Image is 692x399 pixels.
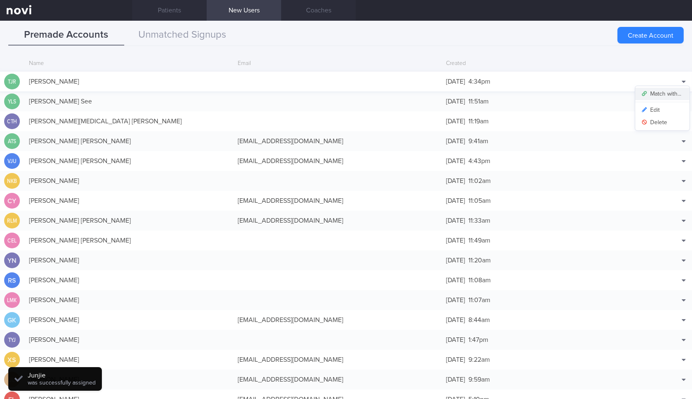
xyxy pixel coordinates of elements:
[5,233,19,249] div: CEL
[446,337,465,343] span: [DATE]
[234,56,442,72] div: Email
[25,113,234,130] div: [PERSON_NAME][MEDICAL_DATA] [PERSON_NAME]
[468,337,488,343] span: 1:47pm
[468,98,489,105] span: 11:51am
[234,371,442,388] div: [EMAIL_ADDRESS][DOMAIN_NAME]
[25,332,234,348] div: [PERSON_NAME]
[25,252,234,269] div: [PERSON_NAME]
[468,178,491,184] span: 11:02am
[5,213,19,229] div: RLM
[468,257,491,264] span: 11:20am
[4,372,20,388] div: JL
[635,88,690,100] button: Match with...
[4,272,20,288] div: RS
[4,252,20,269] div: YN
[5,332,19,348] div: TYJ
[617,27,684,43] button: Create Account
[25,312,234,328] div: [PERSON_NAME]
[234,351,442,368] div: [EMAIL_ADDRESS][DOMAIN_NAME]
[234,133,442,149] div: [EMAIL_ADDRESS][DOMAIN_NAME]
[468,297,490,303] span: 11:07am
[446,98,465,105] span: [DATE]
[468,376,490,383] span: 9:59am
[25,292,234,308] div: [PERSON_NAME]
[468,197,491,204] span: 11:05am
[446,356,465,363] span: [DATE]
[25,232,234,249] div: [PERSON_NAME] [PERSON_NAME]
[468,78,490,85] span: 4:34pm
[25,272,234,288] div: [PERSON_NAME]
[4,352,20,368] div: XS
[446,138,465,144] span: [DATE]
[446,277,465,284] span: [DATE]
[468,356,490,363] span: 9:22am
[5,153,19,169] div: VJU
[446,376,465,383] span: [DATE]
[468,138,488,144] span: 9:41am
[25,212,234,229] div: [PERSON_NAME] [PERSON_NAME]
[124,25,240,46] button: Unmatched Signups
[5,133,19,149] div: ATS
[468,277,491,284] span: 11:08am
[446,118,465,125] span: [DATE]
[446,178,465,184] span: [DATE]
[234,192,442,209] div: [EMAIL_ADDRESS][DOMAIN_NAME]
[446,317,465,323] span: [DATE]
[446,197,465,204] span: [DATE]
[446,158,465,164] span: [DATE]
[5,173,19,189] div: NKB
[25,133,234,149] div: [PERSON_NAME] [PERSON_NAME]
[234,153,442,169] div: [EMAIL_ADDRESS][DOMAIN_NAME]
[25,173,234,189] div: [PERSON_NAME]
[25,192,234,209] div: [PERSON_NAME]
[5,292,19,308] div: LMK
[4,312,20,328] div: GK
[635,116,690,129] button: Delete
[446,257,465,264] span: [DATE]
[446,237,465,244] span: [DATE]
[25,351,234,368] div: [PERSON_NAME]
[446,297,465,303] span: [DATE]
[28,380,96,386] span: was successfully assigned
[635,104,690,116] button: Edit
[468,158,490,164] span: 4:43pm
[4,193,20,209] div: CY
[468,118,489,125] span: 11:19am
[468,237,490,244] span: 11:49am
[446,217,465,224] span: [DATE]
[5,113,19,130] div: CTH
[5,94,19,110] div: YLS
[28,371,96,380] div: Junjie
[5,74,19,90] div: TJR
[468,317,490,323] span: 8:44am
[442,56,651,72] div: Created
[25,56,234,72] div: Name
[468,217,490,224] span: 11:33am
[25,73,234,90] div: [PERSON_NAME]
[446,78,465,85] span: [DATE]
[25,153,234,169] div: [PERSON_NAME] [PERSON_NAME]
[234,212,442,229] div: [EMAIL_ADDRESS][DOMAIN_NAME]
[8,25,124,46] button: Premade Accounts
[234,312,442,328] div: [EMAIL_ADDRESS][DOMAIN_NAME]
[25,93,234,110] div: [PERSON_NAME] See
[25,371,234,388] div: [PERSON_NAME]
